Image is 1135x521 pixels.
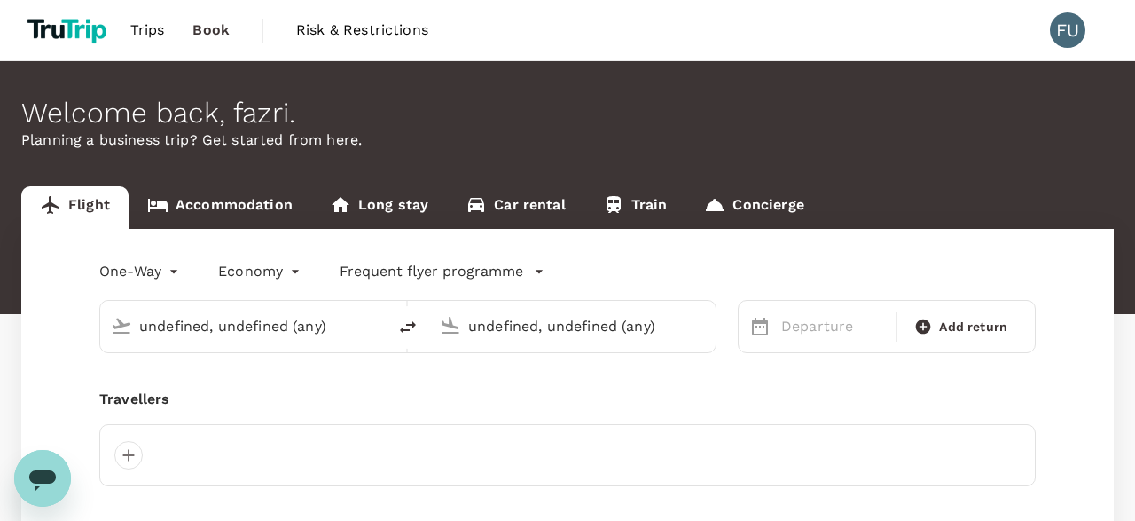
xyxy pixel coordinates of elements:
[14,450,71,507] iframe: Button to launch messaging window
[311,186,447,229] a: Long stay
[1050,12,1085,48] div: FU
[340,261,544,282] button: Frequent flyer programme
[340,261,523,282] p: Frequent flyer programme
[139,312,349,340] input: Depart from
[99,389,1036,410] div: Travellers
[218,257,304,286] div: Economy
[21,186,129,229] a: Flight
[130,20,165,41] span: Trips
[939,318,1007,336] span: Add return
[21,97,1114,130] div: Welcome back , fazri .
[374,324,378,328] button: Open
[387,306,429,349] button: delete
[781,316,886,337] p: Departure
[296,20,428,41] span: Risk & Restrictions
[447,186,584,229] a: Car rental
[129,186,311,229] a: Accommodation
[21,11,116,50] img: TruTrip logo
[584,186,686,229] a: Train
[99,257,183,286] div: One-Way
[703,324,707,328] button: Open
[468,312,678,340] input: Going to
[685,186,822,229] a: Concierge
[21,130,1114,151] p: Planning a business trip? Get started from here.
[192,20,230,41] span: Book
